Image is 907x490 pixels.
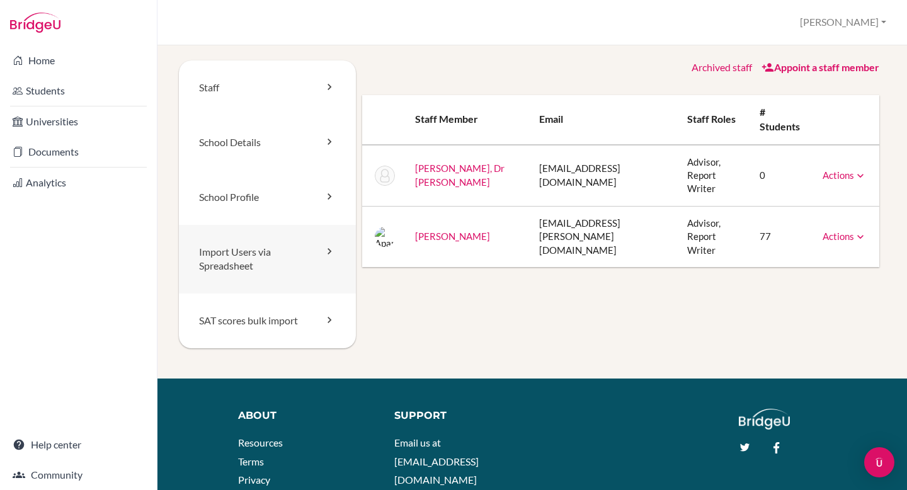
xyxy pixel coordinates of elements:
[238,474,270,486] a: Privacy
[823,169,867,181] a: Actions
[823,231,867,242] a: Actions
[750,145,813,207] td: 0
[415,162,505,187] a: [PERSON_NAME], Dr [PERSON_NAME]
[794,11,892,34] button: [PERSON_NAME]
[3,139,154,164] a: Documents
[179,170,356,225] a: School Profile
[677,95,750,145] th: Staff roles
[864,447,894,477] div: Open Intercom Messenger
[762,61,879,73] a: Appoint a staff member
[529,145,677,207] td: [EMAIL_ADDRESS][DOMAIN_NAME]
[750,95,813,145] th: # students
[677,206,750,267] td: Advisor, Report Writer
[394,436,479,486] a: Email us at [EMAIL_ADDRESS][DOMAIN_NAME]
[179,115,356,170] a: School Details
[10,13,60,33] img: Bridge-U
[3,109,154,134] a: Universities
[3,48,154,73] a: Home
[415,231,490,242] a: [PERSON_NAME]
[394,409,523,423] div: Support
[179,293,356,348] a: SAT scores bulk import
[739,409,790,430] img: logo_white@2x-f4f0deed5e89b7ecb1c2cc34c3e3d731f90f0f143d5ea2071677605dd97b5244.png
[3,432,154,457] a: Help center
[3,78,154,103] a: Students
[179,60,356,115] a: Staff
[238,409,376,423] div: About
[238,455,264,467] a: Terms
[750,206,813,267] td: 77
[375,227,395,247] img: Aparna Chandrashekaran
[405,95,530,145] th: Staff member
[375,166,395,186] img: Dr Savita Chakravarthy
[529,95,677,145] th: Email
[238,436,283,448] a: Resources
[677,145,750,207] td: Advisor, Report Writer
[179,225,356,294] a: Import Users via Spreadsheet
[3,462,154,487] a: Community
[529,206,677,267] td: [EMAIL_ADDRESS][PERSON_NAME][DOMAIN_NAME]
[3,170,154,195] a: Analytics
[692,61,752,73] a: Archived staff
